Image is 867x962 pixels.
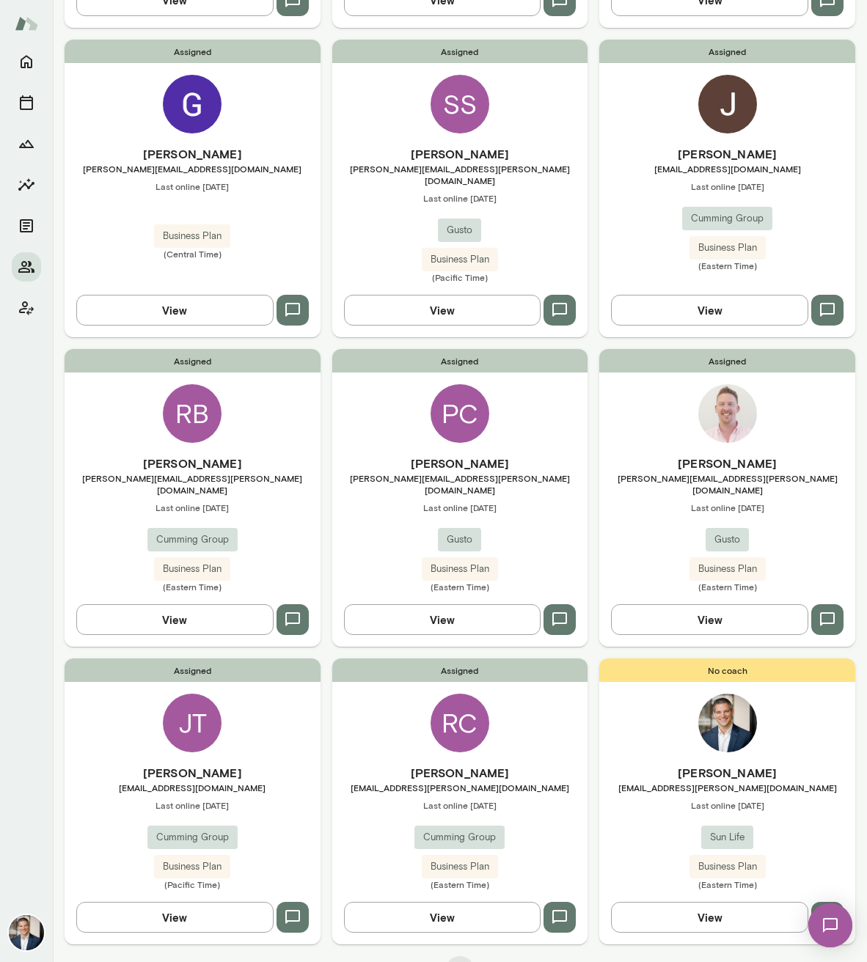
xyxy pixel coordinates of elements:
button: Insights [12,170,41,199]
span: Assigned [332,40,588,63]
span: (Eastern Time) [65,581,321,592]
button: View [611,604,808,635]
span: [EMAIL_ADDRESS][PERSON_NAME][DOMAIN_NAME] [599,782,855,793]
button: Members [12,252,41,282]
img: Goutham Bhat [163,75,222,133]
div: RB [163,384,222,443]
span: Last online [DATE] [599,180,855,192]
span: Last online [DATE] [65,180,321,192]
h6: [PERSON_NAME] [599,764,855,782]
button: View [344,604,541,635]
span: Last online [DATE] [332,192,588,204]
h6: [PERSON_NAME] [332,145,588,163]
span: (Central Time) [65,248,321,260]
span: Last online [DATE] [65,799,321,811]
span: Business Plan [154,229,230,243]
span: Gusto [438,532,481,547]
span: (Pacific Time) [332,271,588,283]
span: (Eastern Time) [332,878,588,890]
span: Cumming Group [414,830,505,845]
button: View [76,604,274,635]
button: Home [12,47,41,76]
h6: [PERSON_NAME] [332,455,588,472]
button: View [344,902,541,933]
span: Business Plan [422,859,498,874]
span: [EMAIL_ADDRESS][DOMAIN_NAME] [65,782,321,793]
span: Assigned [65,349,321,372]
span: [PERSON_NAME][EMAIL_ADDRESS][DOMAIN_NAME] [65,163,321,175]
span: Assigned [332,349,588,372]
span: [EMAIL_ADDRESS][DOMAIN_NAME] [599,163,855,175]
span: [PERSON_NAME][EMAIL_ADDRESS][PERSON_NAME][DOMAIN_NAME] [332,163,588,186]
img: Mark Zschocke [9,915,44,950]
span: Business Plan [422,562,498,576]
div: RC [431,694,489,752]
span: Business Plan [689,240,766,255]
span: Cumming Group [682,211,772,226]
span: [EMAIL_ADDRESS][PERSON_NAME][DOMAIN_NAME] [332,782,588,793]
button: Sessions [12,88,41,117]
span: Assigned [599,349,855,372]
button: View [611,295,808,326]
h6: [PERSON_NAME] [599,145,855,163]
span: (Eastern Time) [599,878,855,890]
span: Business Plan [422,252,498,267]
h6: [PERSON_NAME] [65,764,321,782]
h6: [PERSON_NAME] [332,764,588,782]
span: Last online [DATE] [599,502,855,513]
span: Cumming Group [147,830,238,845]
span: [PERSON_NAME][EMAIL_ADDRESS][PERSON_NAME][DOMAIN_NAME] [332,472,588,496]
h6: [PERSON_NAME] [599,455,855,472]
span: Gusto [706,532,749,547]
div: SS [431,75,489,133]
button: View [76,902,274,933]
button: Client app [12,293,41,323]
button: Documents [12,211,41,240]
span: (Eastern Time) [599,581,855,592]
img: Mento [15,10,38,37]
span: Last online [DATE] [599,799,855,811]
span: Last online [DATE] [332,799,588,811]
button: View [76,295,274,326]
span: Assigned [65,40,321,63]
span: Last online [DATE] [65,502,321,513]
span: Assigned [332,658,588,682]
span: Business Plan [689,562,766,576]
span: Business Plan [154,859,230,874]
div: PC [431,384,489,443]
span: Business Plan [689,859,766,874]
img: Jarrod Ross [698,75,757,133]
button: Growth Plan [12,129,41,158]
span: (Eastern Time) [332,581,588,592]
img: Adrian Robins [698,384,757,443]
span: (Eastern Time) [599,260,855,271]
span: Assigned [65,658,321,682]
span: (Pacific Time) [65,878,321,890]
span: [PERSON_NAME][EMAIL_ADDRESS][PERSON_NAME][DOMAIN_NAME] [65,472,321,496]
h6: [PERSON_NAME] [65,145,321,163]
span: No coach [599,658,855,682]
button: View [344,295,541,326]
img: Mark Zschocke [698,694,757,752]
span: Sun Life [701,830,753,845]
span: Business Plan [154,562,230,576]
span: Gusto [438,223,481,238]
span: [PERSON_NAME][EMAIL_ADDRESS][PERSON_NAME][DOMAIN_NAME] [599,472,855,496]
div: JT [163,694,222,752]
button: View [611,902,808,933]
span: Last online [DATE] [332,502,588,513]
span: Cumming Group [147,532,238,547]
span: Assigned [599,40,855,63]
h6: [PERSON_NAME] [65,455,321,472]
